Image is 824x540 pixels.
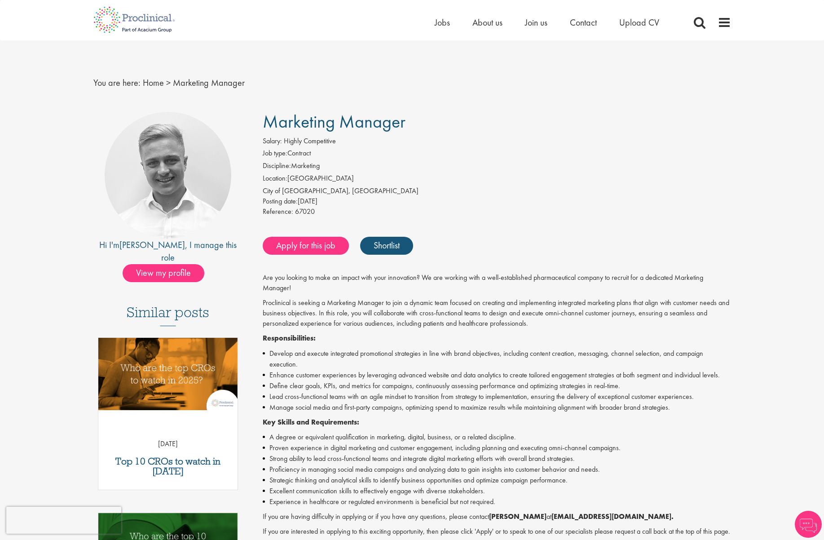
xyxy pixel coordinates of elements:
[263,348,731,370] li: Develop and execute integrated promotional strategies in line with brand objectives, including co...
[795,511,822,538] img: Chatbot
[360,237,413,255] a: Shortlist
[263,148,287,159] label: Job type:
[263,237,349,255] a: Apply for this job
[119,239,185,251] a: [PERSON_NAME]
[123,266,213,278] a: View my profile
[103,456,234,476] a: Top 10 CROs to watch in [DATE]
[263,110,405,133] span: Marketing Manager
[263,370,731,381] li: Enhance customer experiences by leveraging advanced website and data analytics to create tailored...
[98,338,238,417] a: Link to a post
[284,136,336,146] span: Highly Competitive
[435,17,450,28] a: Jobs
[525,17,547,28] a: Join us
[263,173,731,186] li: [GEOGRAPHIC_DATA]
[551,512,674,521] strong: [EMAIL_ADDRESS][DOMAIN_NAME].
[127,305,209,326] h3: Similar posts
[263,207,293,217] label: Reference:
[263,464,731,475] li: Proficiency in managing social media campaigns and analyzing data to gain insights into customer ...
[263,432,731,443] li: A degree or equivalent qualification in marketing, digital, business, or a related discipline.
[263,381,731,391] li: Define clear goals, KPIs, and metrics for campaigns, continuously assessing performance and optim...
[489,512,546,521] strong: [PERSON_NAME]
[570,17,597,28] a: Contact
[263,496,731,507] li: Experience in healthcare or regulated environments is beneficial but not required.
[472,17,502,28] a: About us
[263,391,731,402] li: Lead cross-functional teams with an agile mindset to transition from strategy to implementation, ...
[263,148,731,161] li: Contract
[105,112,231,239] img: imeage of recruiter Joshua Bye
[6,507,121,534] iframe: reCAPTCHA
[263,173,287,184] label: Location:
[143,77,164,89] a: breadcrumb link
[263,486,731,496] li: Excellent communication skills to effectively engage with diverse stakeholders.
[263,186,731,196] div: City of [GEOGRAPHIC_DATA], [GEOGRAPHIC_DATA]
[166,77,171,89] span: >
[93,77,141,89] span: You are here:
[263,443,731,453] li: Proven experience in digital marketing and customer engagement, including planning and executing ...
[263,527,731,537] p: If you are interested in applying to this exciting opportunity, then please click 'Apply' or to s...
[123,264,204,282] span: View my profile
[295,207,315,216] span: 67020
[263,161,731,173] li: Marketing
[263,453,731,464] li: Strong ability to lead cross-functional teams and integrate digital marketing efforts with overal...
[263,273,731,293] p: Are you looking to make an impact with your innovation? We are working with a well-established ph...
[263,475,731,486] li: Strategic thinking and analytical skills to identify business opportunities and optimize campaign...
[263,417,359,427] strong: Key Skills and Requirements:
[263,512,731,522] p: If you are having difficulty in applying or if you have any questions, please contact at
[98,338,238,410] img: Top 10 CROs 2025 | Proclinical
[263,196,731,207] div: [DATE]
[263,136,282,146] label: Salary:
[173,77,245,89] span: Marketing Manager
[93,239,243,264] div: Hi I'm , I manage this role
[263,333,316,343] strong: Responsibilities:
[263,402,731,413] li: Manage social media and first-party campaigns, optimizing spend to maximize results while maintai...
[263,298,731,329] p: Proclinical is seeking a Marketing Manager to join a dynamic team focused on creating and impleme...
[263,161,291,171] label: Discipline:
[263,196,298,206] span: Posting date:
[98,439,238,449] p: [DATE]
[619,17,659,28] a: Upload CV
